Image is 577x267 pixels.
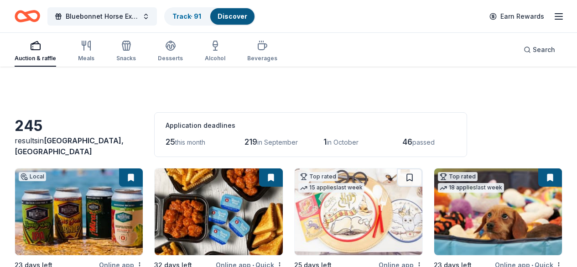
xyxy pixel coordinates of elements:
[15,37,56,67] button: Auction & raffle
[438,183,504,193] div: 18 applies last week
[66,11,139,22] span: Bluebonnet Horse Expo & Training Challenge
[295,168,422,255] img: Image for Oriental Trading
[175,138,205,146] span: this month
[244,137,257,147] span: 219
[116,37,136,67] button: Snacks
[155,168,282,255] img: Image for Avants Management Group
[15,136,124,156] span: in
[323,137,327,147] span: 1
[47,7,157,26] button: Bluebonnet Horse Expo & Training Challenge
[247,55,277,62] div: Beverages
[19,172,46,181] div: Local
[15,117,143,135] div: 245
[298,183,364,193] div: 15 applies last week
[205,55,225,62] div: Alcohol
[15,55,56,62] div: Auction & raffle
[158,37,183,67] button: Desserts
[298,172,338,181] div: Top rated
[484,8,550,25] a: Earn Rewards
[78,37,94,67] button: Meals
[218,12,247,20] a: Discover
[166,120,456,131] div: Application deadlines
[158,55,183,62] div: Desserts
[166,137,175,147] span: 25
[327,138,359,146] span: in October
[78,55,94,62] div: Meals
[247,37,277,67] button: Beverages
[164,7,255,26] button: Track· 91Discover
[434,168,562,255] img: Image for BarkBox
[15,136,124,156] span: [GEOGRAPHIC_DATA], [GEOGRAPHIC_DATA]
[257,138,298,146] span: in September
[15,135,143,157] div: results
[172,12,201,20] a: Track· 91
[516,41,562,59] button: Search
[15,5,40,27] a: Home
[205,37,225,67] button: Alcohol
[438,172,478,181] div: Top rated
[15,168,143,255] img: Image for Whitestone Brewery
[412,138,435,146] span: passed
[402,137,412,147] span: 46
[533,44,555,55] span: Search
[116,55,136,62] div: Snacks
